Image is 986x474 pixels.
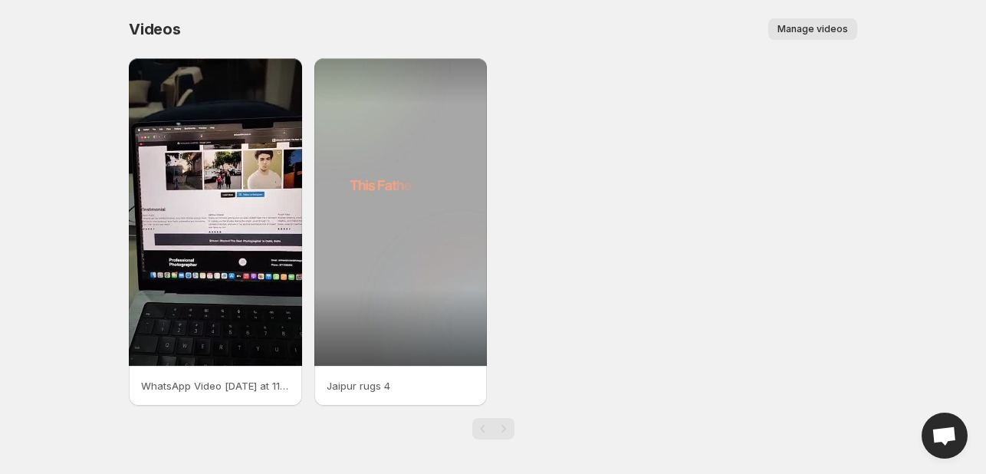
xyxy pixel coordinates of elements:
nav: Pagination [472,418,514,439]
p: Jaipur rugs 4 [327,378,475,393]
a: Open chat [922,413,968,459]
button: Manage videos [768,18,857,40]
p: WhatsApp Video [DATE] at 11757 PM [141,378,290,393]
span: Videos [129,20,181,38]
span: Manage videos [777,23,848,35]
